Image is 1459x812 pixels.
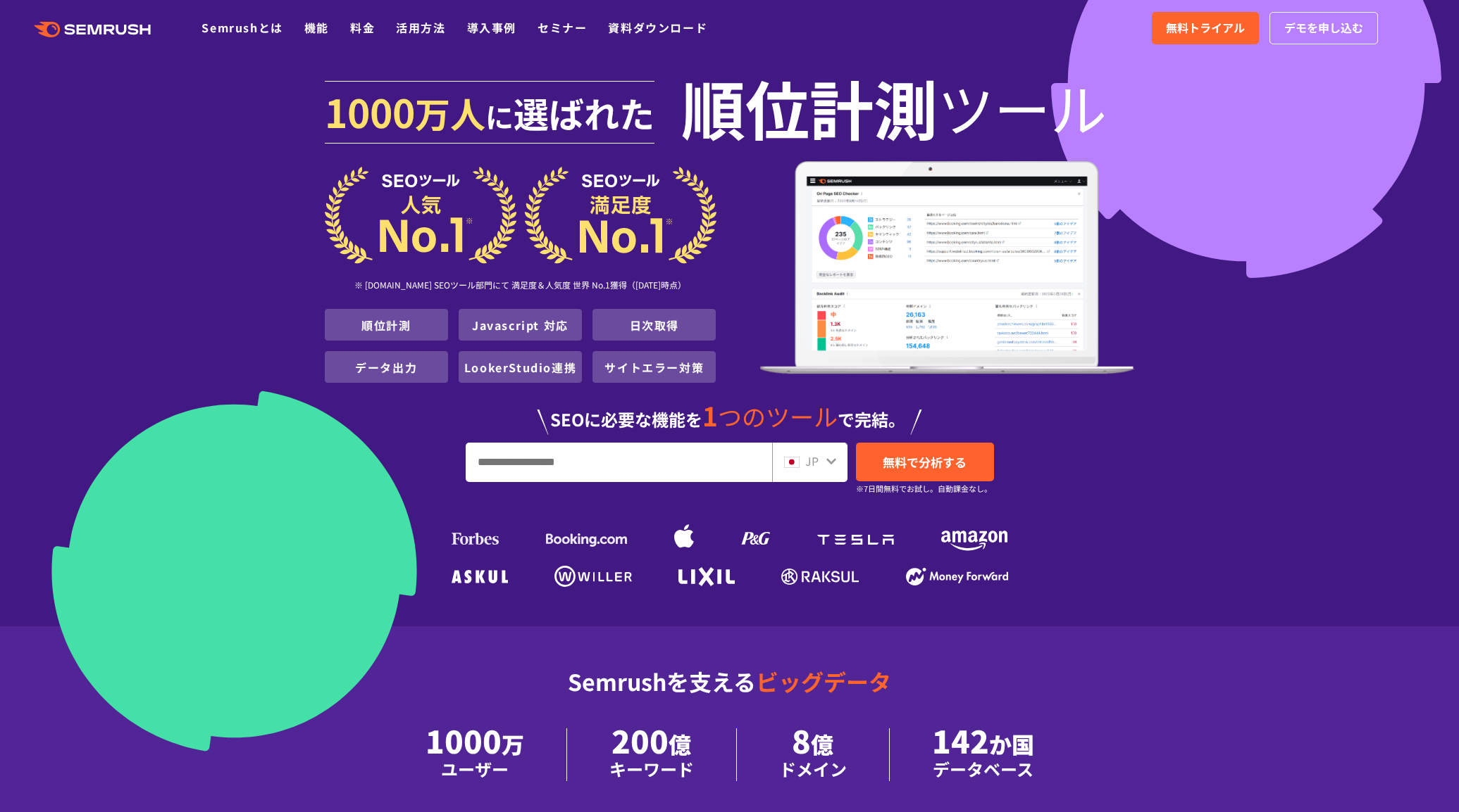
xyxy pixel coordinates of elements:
a: セミナー [538,19,587,36]
span: つのツール [718,399,838,433]
div: データベース [932,756,1034,781]
div: ドメイン [779,756,847,781]
span: 無料で分析する [883,453,967,471]
a: Semrushとは [201,19,283,36]
span: 億 [811,728,833,760]
div: Semrushを支える [325,657,1135,728]
li: 8 [737,728,890,781]
span: 1 [702,396,718,434]
span: 順位計測 [681,79,938,135]
span: 億 [669,728,691,760]
div: SEOに必要な機能を [325,388,1135,435]
a: 資料ダウンロード [608,19,707,36]
span: ビッグデータ [756,665,891,697]
a: データ出力 [355,359,417,376]
span: 無料トライアル [1166,19,1245,37]
span: デモを申し込む [1284,19,1363,37]
span: か国 [989,728,1034,760]
span: 1000 [325,83,415,139]
span: で完結。 [838,407,905,431]
li: 142 [890,728,1076,781]
span: JP [805,452,819,469]
a: 無料で分析する [856,443,994,481]
span: ツール [938,79,1107,135]
a: 導入事例 [467,19,516,36]
a: 順位計測 [361,317,411,334]
a: 活用方法 [396,19,445,36]
li: 200 [567,728,737,781]
a: 無料トライアル [1152,12,1259,44]
a: サイトエラー対策 [604,359,704,376]
a: 機能 [304,19,329,36]
a: 料金 [350,19,375,36]
input: URL、キーワードを入力してください [466,443,771,481]
a: LookerStudio連携 [464,359,576,376]
a: 日次取得 [630,317,679,334]
div: キーワード [609,756,694,781]
a: デモを申し込む [1269,12,1378,44]
div: ※ [DOMAIN_NAME] SEOツール部門にて 満足度＆人気度 世界 No.1獲得（[DATE]時点） [325,264,716,309]
span: 選ばれた [514,87,654,138]
small: ※7日間無料でお試し。自動課金なし。 [856,482,992,495]
span: 万人 [415,87,485,138]
span: 万 [502,728,524,760]
span: に [485,96,514,137]
a: Javascript 対応 [472,317,569,334]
